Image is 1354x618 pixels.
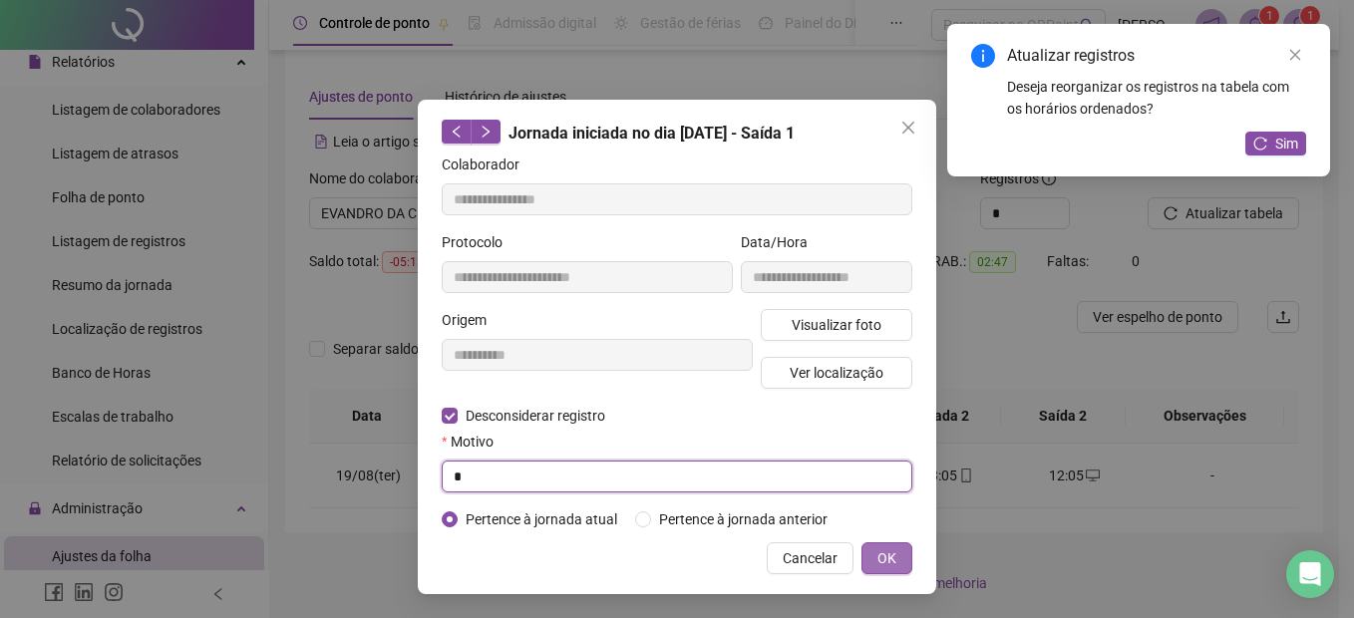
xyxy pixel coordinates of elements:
span: OK [877,547,896,569]
label: Motivo [442,431,507,453]
span: Desconsiderar registro [458,405,613,427]
div: Open Intercom Messenger [1286,550,1334,598]
label: Origem [442,309,500,331]
label: Data/Hora [741,231,821,253]
div: Jornada iniciada no dia [DATE] - Saída 1 [442,120,912,146]
button: right [471,120,501,144]
a: Close [1284,44,1306,66]
button: Ver localização [761,357,912,389]
button: Sim [1245,132,1306,155]
span: Pertence à jornada anterior [651,508,836,530]
span: Sim [1275,133,1298,154]
span: reload [1253,137,1267,151]
button: Visualizar foto [761,309,912,341]
span: Ver localização [790,362,883,384]
div: Atualizar registros [1007,44,1306,68]
span: Cancelar [783,547,838,569]
label: Colaborador [442,154,532,175]
label: Protocolo [442,231,515,253]
span: info-circle [971,44,995,68]
button: left [442,120,472,144]
span: right [479,125,493,139]
button: OK [861,542,912,574]
button: Close [892,112,924,144]
span: Pertence à jornada atual [458,508,625,530]
button: Cancelar [767,542,853,574]
span: left [450,125,464,139]
span: Visualizar foto [792,314,881,336]
div: Deseja reorganizar os registros na tabela com os horários ordenados? [1007,76,1306,120]
span: close [1288,48,1302,62]
span: close [900,120,916,136]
